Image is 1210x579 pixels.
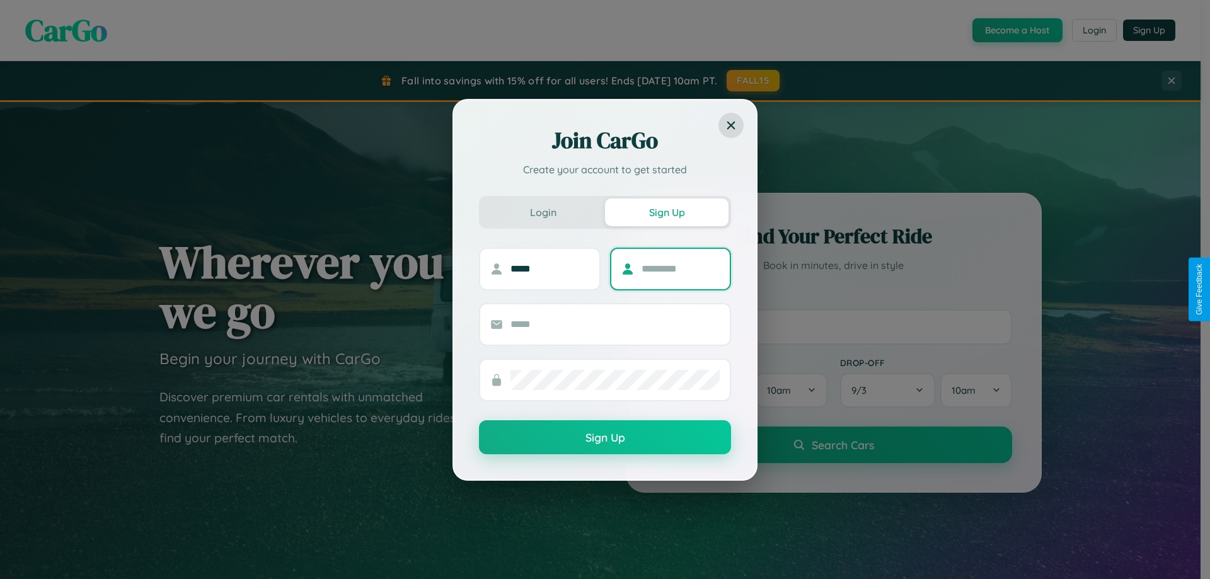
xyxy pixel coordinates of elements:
[481,198,605,226] button: Login
[479,162,731,177] p: Create your account to get started
[605,198,729,226] button: Sign Up
[479,125,731,156] h2: Join CarGo
[1195,264,1204,315] div: Give Feedback
[479,420,731,454] button: Sign Up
